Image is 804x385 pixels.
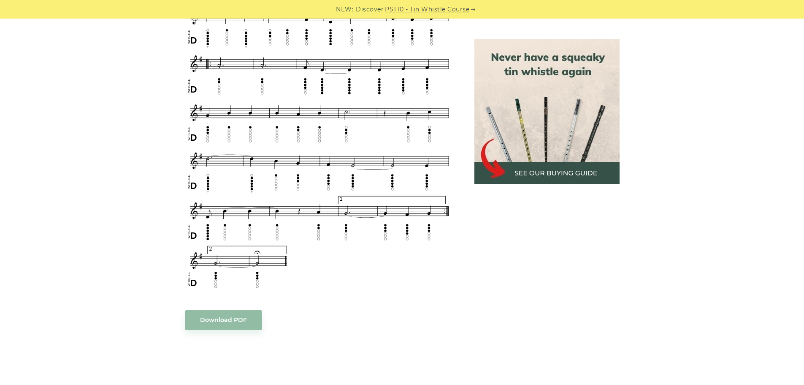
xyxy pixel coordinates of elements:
[356,5,384,14] span: Discover
[474,39,620,184] img: tin whistle buying guide
[336,5,353,14] span: NEW:
[385,5,469,14] a: PST10 - Tin Whistle Course
[185,310,262,330] a: Download PDF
